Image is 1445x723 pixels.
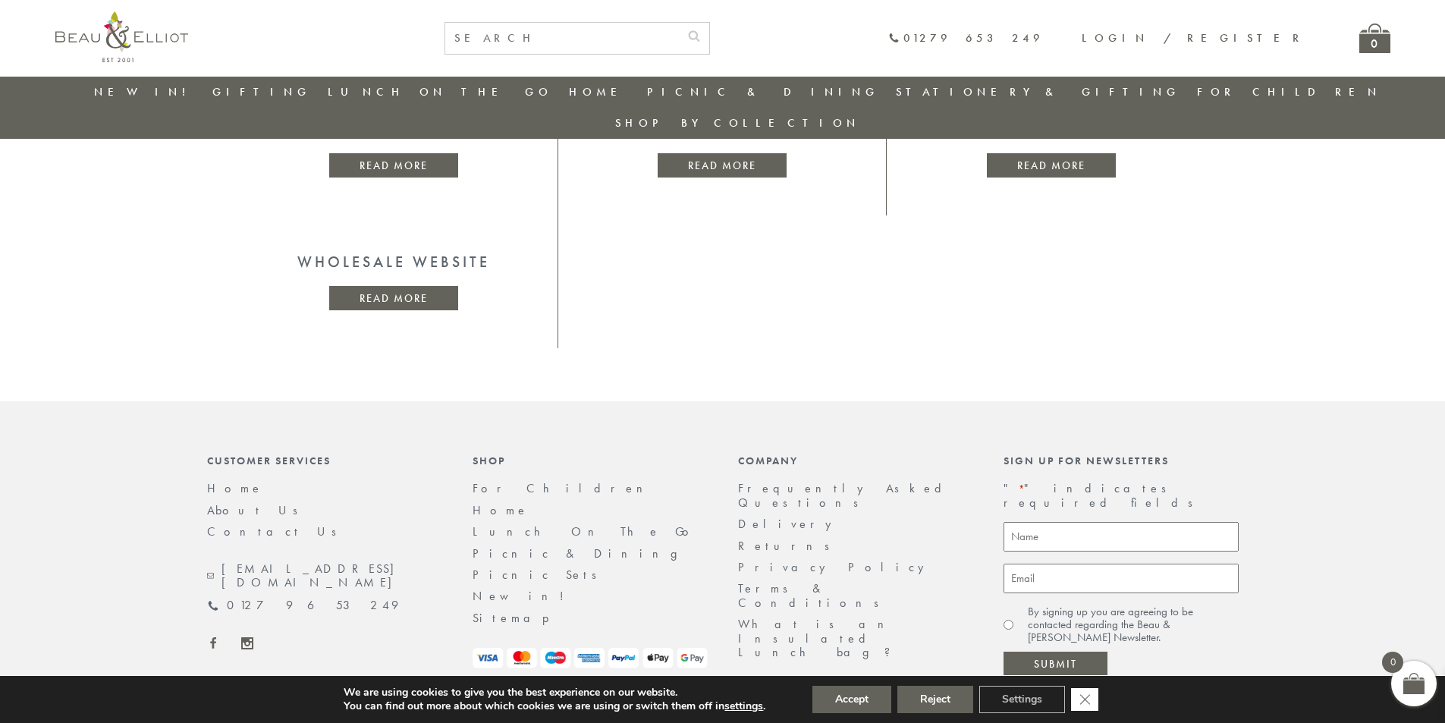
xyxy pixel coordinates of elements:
label: By signing up you are agreeing to be contacted regarding the Beau & [PERSON_NAME] Newsletter. [1028,605,1239,645]
a: Login / Register [1082,30,1306,46]
div: Sign up for newsletters [1004,454,1239,467]
input: Email [1004,564,1239,593]
a: 01279 653 249 [207,599,398,612]
a: Read more [987,153,1116,178]
a: Contact Us [207,523,347,539]
a: Home [569,84,630,99]
div: Shop [473,454,708,467]
a: Terms & Conditions [738,580,889,610]
a: Frequently Asked Questions [738,480,951,510]
button: Accept [812,686,891,713]
a: Picnic Sets [473,567,607,583]
a: 0 [1359,24,1390,53]
a: Picnic & Dining [647,84,879,99]
a: For Children [473,480,655,496]
input: Name [1004,522,1239,552]
button: Reject [897,686,973,713]
a: Read more [329,153,458,178]
a: Delivery [738,516,840,532]
div: Company [738,454,973,467]
a: Home [207,480,263,496]
span: 0 [1382,652,1403,673]
a: Read more [658,153,787,178]
button: Settings [979,686,1065,713]
button: settings [724,699,763,713]
a: Sitemap [473,610,570,626]
a: New in! [473,588,575,604]
a: What is an Insulated Lunch bag? [738,616,903,660]
div: Wholesale website [268,253,520,271]
a: For Children [1197,84,1381,99]
a: Returns [738,538,840,554]
input: Submit [1004,652,1107,677]
a: Stationery & Gifting [896,84,1180,99]
a: Privacy Policy [738,559,932,575]
button: Close GDPR Cookie Banner [1071,688,1098,711]
img: payment-logos.png [473,648,708,668]
a: About Us [207,502,308,518]
img: logo [55,11,188,62]
a: Shop by collection [615,115,860,130]
a: Gifting [212,84,311,99]
a: Read more [329,286,458,310]
a: 01279 653 249 [888,32,1044,45]
div: Customer Services [207,454,442,467]
a: Home [473,502,529,518]
p: " " indicates required fields [1004,482,1239,510]
a: Lunch On The Go [328,84,552,99]
a: New in! [94,84,196,99]
a: Picnic & Dining [473,545,693,561]
p: We are using cookies to give you the best experience on our website. [344,686,765,699]
a: [EMAIL_ADDRESS][DOMAIN_NAME] [207,562,442,590]
a: Lunch On The Go [473,523,698,539]
p: You can find out more about which cookies we are using or switch them off in . [344,699,765,713]
input: SEARCH [445,23,679,54]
